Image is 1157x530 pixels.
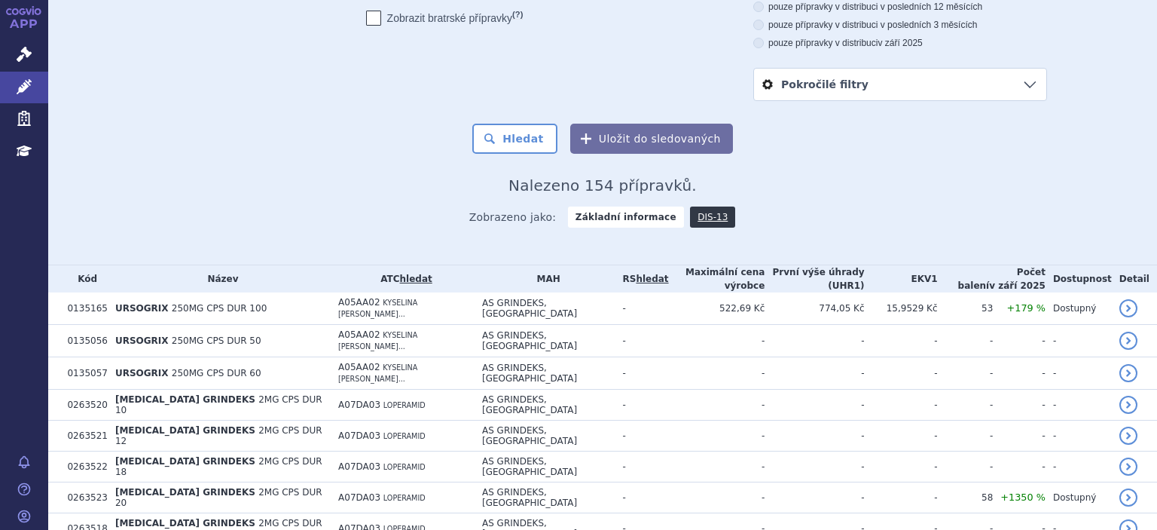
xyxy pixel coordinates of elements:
td: - [765,483,864,513]
th: Maximální cena výrobce [669,265,765,293]
td: - [669,421,765,452]
span: LOPERAMID [383,463,426,471]
span: +1350 % [1000,492,1046,503]
td: AS GRINDEKS, [GEOGRAPHIC_DATA] [475,325,615,357]
td: AS GRINDEKS, [GEOGRAPHIC_DATA] [475,357,615,390]
strong: Základní informace [568,207,684,228]
span: URSOGRIX [115,303,169,314]
td: - [669,357,765,390]
td: AS GRINDEKS, [GEOGRAPHIC_DATA] [475,452,615,483]
td: - [765,325,864,357]
span: A07DA03 [338,430,380,441]
a: detail [1119,427,1137,445]
td: - [865,357,938,390]
span: 2MG CPS DUR 20 [115,487,322,508]
td: - [993,452,1046,483]
td: - [938,325,994,357]
th: MAH [475,265,615,293]
td: - [938,390,994,421]
span: Zobrazeno jako: [469,207,557,228]
td: - [765,452,864,483]
span: Nalezeno 154 přípravků. [508,176,697,195]
td: 0135057 [60,357,107,390]
td: - [865,483,938,513]
th: EKV1 [865,265,938,293]
th: Kód [60,265,107,293]
span: A05AA02 [338,362,380,372]
td: - [669,325,765,357]
span: 2MG CPS DUR 18 [115,456,322,477]
td: 0263523 [60,483,107,513]
th: Dostupnost [1046,265,1112,293]
td: - [865,452,938,483]
td: AS GRINDEKS, [GEOGRAPHIC_DATA] [475,293,615,325]
td: 0135056 [60,325,107,357]
td: 0135165 [60,293,107,325]
td: - [669,483,765,513]
span: v září 2025 [878,38,922,48]
span: URSOGRIX [115,368,169,378]
td: AS GRINDEKS, [GEOGRAPHIC_DATA] [475,483,615,513]
a: detail [1119,489,1137,507]
span: A05AA02 [338,329,380,340]
td: - [938,421,994,452]
td: - [1046,421,1112,452]
label: pouze přípravky v distribuci [753,37,1047,49]
span: URSOGRIX [115,335,169,346]
button: Uložit do sledovaných [570,124,733,154]
td: - [1046,325,1112,357]
span: 2MG CPS DUR 10 [115,394,322,415]
td: 522,69 Kč [669,293,765,325]
td: - [993,357,1046,390]
a: hledat [636,274,668,284]
span: LOPERAMID [383,494,426,502]
td: 53 [938,293,994,325]
span: [MEDICAL_DATA] GRINDEKS [115,425,255,436]
a: detail [1119,299,1137,317]
td: - [615,421,669,452]
td: 774,05 Kč [765,293,864,325]
td: AS GRINDEKS, [GEOGRAPHIC_DATA] [475,390,615,421]
td: - [1046,390,1112,421]
th: RS [615,265,669,293]
span: 250MG CPS DUR 50 [172,335,261,346]
button: Hledat [472,124,557,154]
td: Dostupný [1046,293,1112,325]
td: - [615,325,669,357]
th: První výše úhrady (UHR1) [765,265,864,293]
span: [MEDICAL_DATA] GRINDEKS [115,456,255,467]
a: Pokročilé filtry [754,69,1046,100]
td: Dostupný [1046,483,1112,513]
td: - [765,357,864,390]
td: - [615,452,669,483]
td: - [938,357,994,390]
a: DIS-13 [690,207,735,228]
td: - [615,390,669,421]
span: [MEDICAL_DATA] GRINDEKS [115,487,255,498]
span: A07DA03 [338,492,380,503]
span: 250MG CPS DUR 60 [172,368,261,378]
a: detail [1119,396,1137,414]
label: pouze přípravky v distribuci v posledních 12 měsících [753,1,1047,13]
td: - [669,452,765,483]
th: Detail [1112,265,1157,293]
span: A07DA03 [338,461,380,472]
span: +179 % [1007,302,1046,314]
span: 2MG CPS DUR 12 [115,425,322,446]
td: - [765,421,864,452]
span: A07DA03 [338,400,380,410]
span: A05AA02 [338,297,380,308]
span: [MEDICAL_DATA] GRINDEKS [115,518,255,528]
td: 15,9529 Kč [865,293,938,325]
span: LOPERAMID [383,401,426,409]
td: 0263521 [60,421,107,452]
td: - [669,390,765,421]
th: Počet balení [938,265,1046,293]
abbr: (?) [512,10,523,20]
span: LOPERAMID [383,432,426,440]
label: Zobrazit bratrské přípravky [366,11,524,26]
td: - [938,452,994,483]
span: 250MG CPS DUR 100 [172,303,267,314]
a: detail [1119,332,1137,350]
td: - [1046,357,1112,390]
